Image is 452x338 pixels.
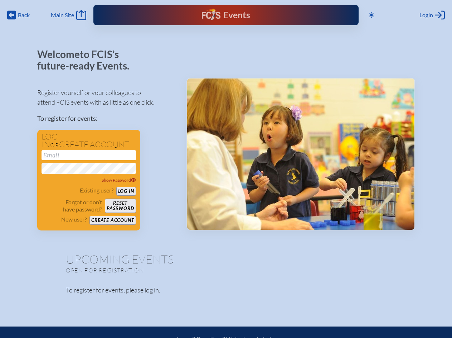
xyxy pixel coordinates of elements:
div: FCIS Events — Future ready [171,9,281,22]
span: Main Site [51,11,74,19]
span: Back [18,11,30,19]
p: To register for events, please log in. [66,285,387,295]
p: Welcome to FCIS’s future-ready Events. [37,49,137,71]
span: or [50,142,59,149]
button: Log in [116,187,136,196]
button: Create account [89,216,136,225]
img: Events [187,78,414,230]
p: Existing user? [80,187,113,194]
p: Forgot or don’t have password? [42,199,102,213]
a: Main Site [51,10,86,20]
p: Open for registration [66,267,255,274]
span: Show Password [102,177,136,183]
span: Login [419,11,433,19]
h1: Log in create account [42,133,136,149]
p: New user? [61,216,87,223]
p: Register yourself or your colleagues to attend FCIS events with as little as one click. [37,88,175,107]
button: Resetpassword [105,199,136,213]
h1: Upcoming Events [66,253,387,265]
input: Email [42,150,136,160]
p: To register for events: [37,114,175,123]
